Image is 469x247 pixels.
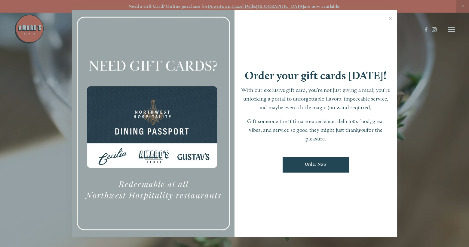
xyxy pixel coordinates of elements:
h1: Order your gift cards [DATE]! [245,70,387,81]
em: you [359,127,367,133]
p: Gift someone the ultimate experience: delicious food, great vibes, and service so good they might... [241,117,391,143]
p: With our exclusive gift card, you’re not just giving a meal; you’re unlocking a portal to unforge... [241,86,391,112]
a: Order Now [283,157,349,173]
a: Close [385,11,396,28]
